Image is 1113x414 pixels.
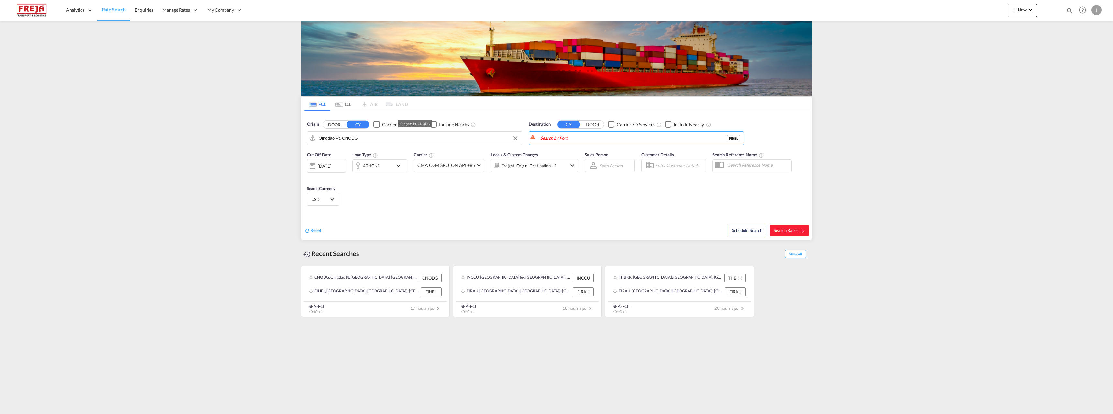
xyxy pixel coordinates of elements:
span: Carrier [414,152,434,157]
div: Include Nearby [439,121,469,128]
div: J [1091,5,1102,15]
div: Carrier SD Services [617,121,655,128]
md-datepicker: Select [307,172,312,181]
div: INCCU [573,274,594,282]
span: 18 hours ago [562,306,594,311]
div: THBKK, Bangkok, Thailand, South East Asia, Asia Pacific [613,274,723,282]
span: Search Rates [774,228,805,233]
div: Freight Origin Destination Factory Stuffingicon-chevron-down [491,159,578,172]
div: 40HC x1icon-chevron-down [352,159,407,172]
div: SEA-FCL [461,303,477,309]
input: Search Reference Name [725,160,791,170]
md-icon: icon-chevron-right [738,305,746,312]
button: Note: By default Schedule search will only considerorigin ports, destination ports and cut off da... [728,225,766,236]
span: Locals & Custom Charges [491,152,538,157]
div: [DATE] [307,159,346,173]
span: 40HC x 1 [613,309,627,314]
recent-search-card: INCCU, [GEOGRAPHIC_DATA] (ex [GEOGRAPHIC_DATA]), [GEOGRAPHIC_DATA], [GEOGRAPHIC_DATA], [GEOGRAPHI... [453,266,602,317]
div: Freight Origin Destination Factory Stuffing [501,161,557,170]
span: My Company [207,7,234,13]
span: Search Currency [307,186,335,191]
md-icon: icon-arrow-right [800,229,805,233]
button: Clear Input [511,133,520,143]
div: FIHEL [421,287,442,296]
md-icon: icon-information-outline [373,153,378,158]
span: Load Type [352,152,378,157]
span: 17 hours ago [410,306,442,311]
input: Search by Port [319,133,519,143]
md-icon: Unchecked: Ignores neighbouring ports when fetching rates.Checked : Includes neighbouring ports w... [706,122,711,127]
img: 586607c025bf11f083711d99603023e7.png [10,3,53,17]
md-pagination-wrapper: Use the left and right arrow keys to navigate between tabs [304,97,408,111]
div: FIHEL, Helsinki (Helsingfors), Finland, Northern Europe, Europe [309,287,419,296]
md-icon: Unchecked: Ignores neighbouring ports when fetching rates.Checked : Includes neighbouring ports w... [471,122,476,127]
span: Sales Person [585,152,608,157]
span: Analytics [66,7,84,13]
md-icon: The selected Trucker/Carrierwill be displayed in the rate results If the rates are from another f... [429,153,434,158]
span: 40HC x 1 [309,309,323,314]
img: LCL+%26+FCL+BACKGROUND.png [301,21,812,96]
md-icon: icon-chevron-right [434,305,442,312]
div: CNQDG [419,274,442,282]
div: 40HC x1 [363,161,380,170]
md-icon: icon-backup-restore [303,251,311,258]
md-checkbox: Checkbox No Ink [608,121,655,128]
button: DOOR [581,121,604,128]
span: Search Reference Name [712,152,764,157]
button: Search Ratesicon-arrow-right [770,225,809,236]
md-tab-item: LCL [330,97,356,111]
span: Cut Off Date [307,152,331,157]
recent-search-card: THBKK, [GEOGRAPHIC_DATA], [GEOGRAPHIC_DATA], [GEOGRAPHIC_DATA], [GEOGRAPHIC_DATA] THBKKFIRAU, [GE... [605,266,754,317]
md-icon: icon-plus 400-fg [1010,6,1018,14]
div: Origin DOOR CY Checkbox No InkUnchecked: Search for CY (Container Yard) services for all selected... [301,111,812,240]
div: FIRAU, Raumo (Rauma), Finland, Northern Europe, Europe [461,287,571,296]
div: Qingdao Pt, CNQDG [400,120,430,127]
input: Search by Port [540,133,727,143]
span: Origin [307,121,319,128]
div: CNQDG, Qingdao Pt, China, Greater China & Far East Asia, Asia Pacific [309,274,417,282]
button: icon-plus 400-fgNewicon-chevron-down [1008,4,1037,17]
md-input-container: Helsinki (Helsingfors), FIHEL [529,132,744,145]
md-tab-item: FCL [304,97,330,111]
div: INCCU, Kolkata (ex Calcutta), India, Indian Subcontinent, Asia Pacific [461,274,571,282]
button: DOOR [323,121,346,128]
md-icon: icon-chevron-down [394,162,405,170]
div: THBKK [724,274,746,282]
span: Destination [529,121,551,128]
md-icon: icon-magnify [1066,7,1073,14]
span: Show All [785,250,806,258]
button: CY [557,121,580,128]
div: Recent Searches [301,246,362,261]
div: icon-magnify [1066,7,1073,17]
md-icon: icon-chevron-right [586,305,594,312]
div: FIRAU [573,287,594,296]
md-checkbox: Checkbox No Ink [373,121,421,128]
input: Enter Customer Details [655,161,704,170]
md-select: Select Currency: $ USDUnited States Dollar [311,195,336,204]
md-input-container: Qingdao Pt, CNQDG [307,132,522,145]
span: 40HC x 1 [461,309,475,314]
span: CMA CGM SPOTON API +85 [417,162,475,169]
span: Manage Rates [162,7,190,13]
span: USD [311,196,329,202]
md-select: Sales Person [599,161,623,170]
span: Customer Details [641,152,674,157]
span: 20 hours ago [714,306,746,311]
button: CY [347,121,369,128]
div: icon-refreshReset [304,227,321,234]
span: Help [1077,5,1088,16]
div: Include Nearby [674,121,704,128]
recent-search-card: CNQDG, Qingdao Pt, [GEOGRAPHIC_DATA], [GEOGRAPHIC_DATA] & [GEOGRAPHIC_DATA], [GEOGRAPHIC_DATA] CN... [301,266,450,317]
div: [DATE] [318,163,331,169]
md-icon: icon-chevron-down [1027,6,1034,14]
div: FIRAU, Raumo (Rauma), Finland, Northern Europe, Europe [613,287,723,296]
md-icon: Unchecked: Search for CY (Container Yard) services for all selected carriers.Checked : Search for... [656,122,662,127]
md-icon: icon-refresh [304,228,310,234]
md-checkbox: Checkbox No Ink [430,121,469,128]
div: SEA-FCL [309,303,325,309]
md-icon: icon-chevron-down [568,162,576,169]
md-icon: Your search will be saved by the below given name [759,153,764,158]
div: SEA-FCL [613,303,629,309]
md-checkbox: Checkbox No Ink [665,121,704,128]
span: New [1010,7,1034,12]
